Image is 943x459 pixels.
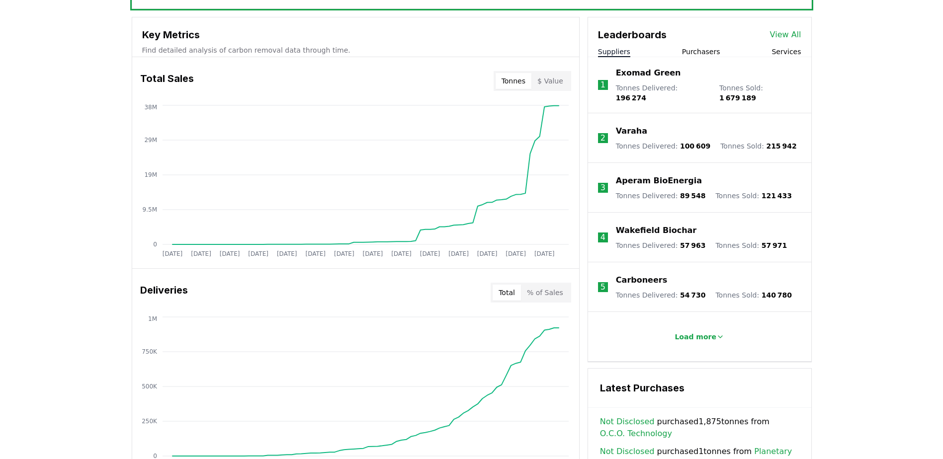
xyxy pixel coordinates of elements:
[162,250,182,257] tspan: [DATE]
[598,27,667,42] h3: Leaderboards
[616,240,706,250] p: Tonnes Delivered :
[616,83,709,103] p: Tonnes Delivered :
[715,191,792,201] p: Tonnes Sold :
[506,250,526,257] tspan: [DATE]
[715,290,792,300] p: Tonnes Sold :
[680,291,706,299] span: 54 730
[616,125,647,137] a: Varaha
[754,446,792,458] a: Planetary
[616,175,702,187] a: Aperam BioEnergia
[616,191,706,201] p: Tonnes Delivered :
[600,182,605,194] p: 3
[448,250,469,257] tspan: [DATE]
[762,291,792,299] span: 140 780
[191,250,211,257] tspan: [DATE]
[140,71,194,91] h3: Total Sales
[772,47,801,57] button: Services
[600,446,655,458] a: Not Disclosed
[248,250,268,257] tspan: [DATE]
[715,240,787,250] p: Tonnes Sold :
[762,192,792,200] span: 121 433
[521,285,569,301] button: % of Sales
[598,47,630,57] button: Suppliers
[142,27,569,42] h3: Key Metrics
[493,285,521,301] button: Total
[600,79,605,91] p: 1
[362,250,383,257] tspan: [DATE]
[680,142,710,150] span: 100 609
[616,67,681,79] a: Exomad Green
[680,192,706,200] span: 89 548
[142,383,158,390] tspan: 500K
[140,283,188,303] h3: Deliveries
[616,225,696,236] a: Wakefield Biochar
[720,141,797,151] p: Tonnes Sold :
[616,94,646,102] span: 196 274
[534,250,554,257] tspan: [DATE]
[600,132,605,144] p: 2
[719,94,756,102] span: 1 679 189
[770,29,801,41] a: View All
[667,327,732,347] button: Load more
[680,241,706,249] span: 57 963
[600,416,655,428] a: Not Disclosed
[420,250,440,257] tspan: [DATE]
[616,290,706,300] p: Tonnes Delivered :
[600,231,605,243] p: 4
[616,274,667,286] a: Carboneers
[766,142,796,150] span: 215 942
[682,47,720,57] button: Purchasers
[144,104,157,111] tspan: 38M
[391,250,412,257] tspan: [DATE]
[305,250,326,257] tspan: [DATE]
[144,137,157,144] tspan: 29M
[153,241,157,248] tspan: 0
[477,250,497,257] tspan: [DATE]
[600,428,672,440] a: O.C.O. Technology
[496,73,531,89] button: Tonnes
[142,45,569,55] p: Find detailed analysis of carbon removal data through time.
[675,332,716,342] p: Load more
[334,250,354,257] tspan: [DATE]
[148,315,157,322] tspan: 1M
[616,141,710,151] p: Tonnes Delivered :
[531,73,569,89] button: $ Value
[600,416,799,440] span: purchased 1,875 tonnes from
[719,83,801,103] p: Tonnes Sold :
[276,250,297,257] tspan: [DATE]
[144,171,157,178] tspan: 19M
[219,250,240,257] tspan: [DATE]
[142,348,158,355] tspan: 750K
[142,418,158,425] tspan: 250K
[142,206,157,213] tspan: 9.5M
[762,241,787,249] span: 57 971
[600,446,792,458] span: purchased 1 tonnes from
[600,281,605,293] p: 5
[600,381,799,395] h3: Latest Purchases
